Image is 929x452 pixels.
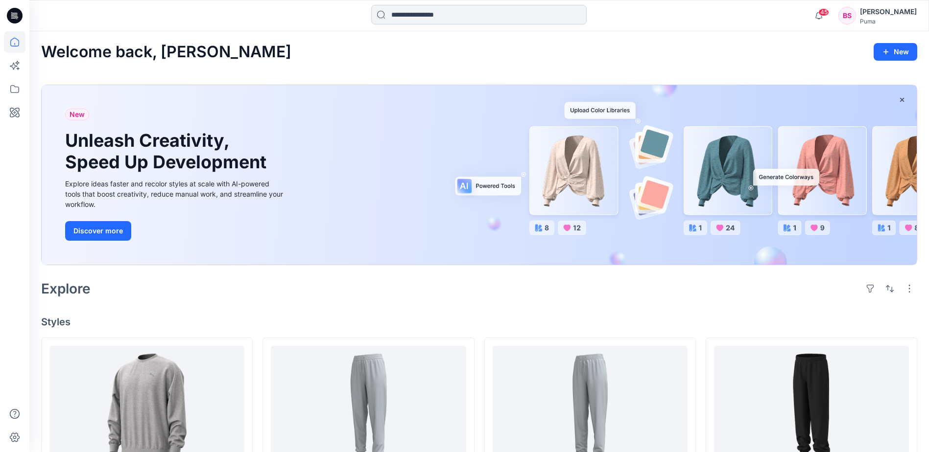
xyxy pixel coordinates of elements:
[860,6,917,18] div: [PERSON_NAME]
[41,316,917,328] h4: Styles
[65,130,271,172] h1: Unleash Creativity, Speed Up Development
[65,179,286,209] div: Explore ideas faster and recolor styles at scale with AI-powered tools that boost creativity, red...
[65,221,131,241] button: Discover more
[41,281,91,296] h2: Explore
[818,8,829,16] span: 45
[65,221,286,241] a: Discover more
[860,18,917,25] div: Puma
[874,43,917,61] button: New
[70,109,85,120] span: New
[41,43,291,61] h2: Welcome back, [PERSON_NAME]
[838,7,856,24] div: BS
